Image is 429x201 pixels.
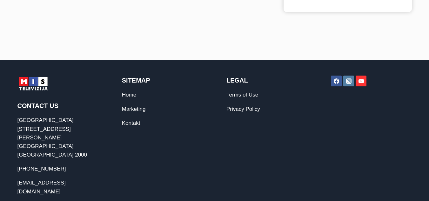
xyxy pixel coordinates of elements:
a: Facebook [331,76,342,86]
a: Privacy Policy [226,106,260,112]
a: Marketing [122,106,146,112]
a: Instagram [343,76,354,86]
a: YouTube [356,76,366,86]
h2: Contact Us [17,101,98,111]
a: Kontakt [122,120,140,126]
h2: Sitemap [122,76,203,85]
h2: Legal [226,76,307,85]
a: Terms of Use [226,92,258,98]
a: [PHONE_NUMBER] [17,166,66,172]
a: [EMAIL_ADDRESS][DOMAIN_NAME] [17,180,66,194]
a: Home [122,92,136,98]
p: [GEOGRAPHIC_DATA][STREET_ADDRESS][PERSON_NAME] [GEOGRAPHIC_DATA] [GEOGRAPHIC_DATA] 2000 [17,116,98,159]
